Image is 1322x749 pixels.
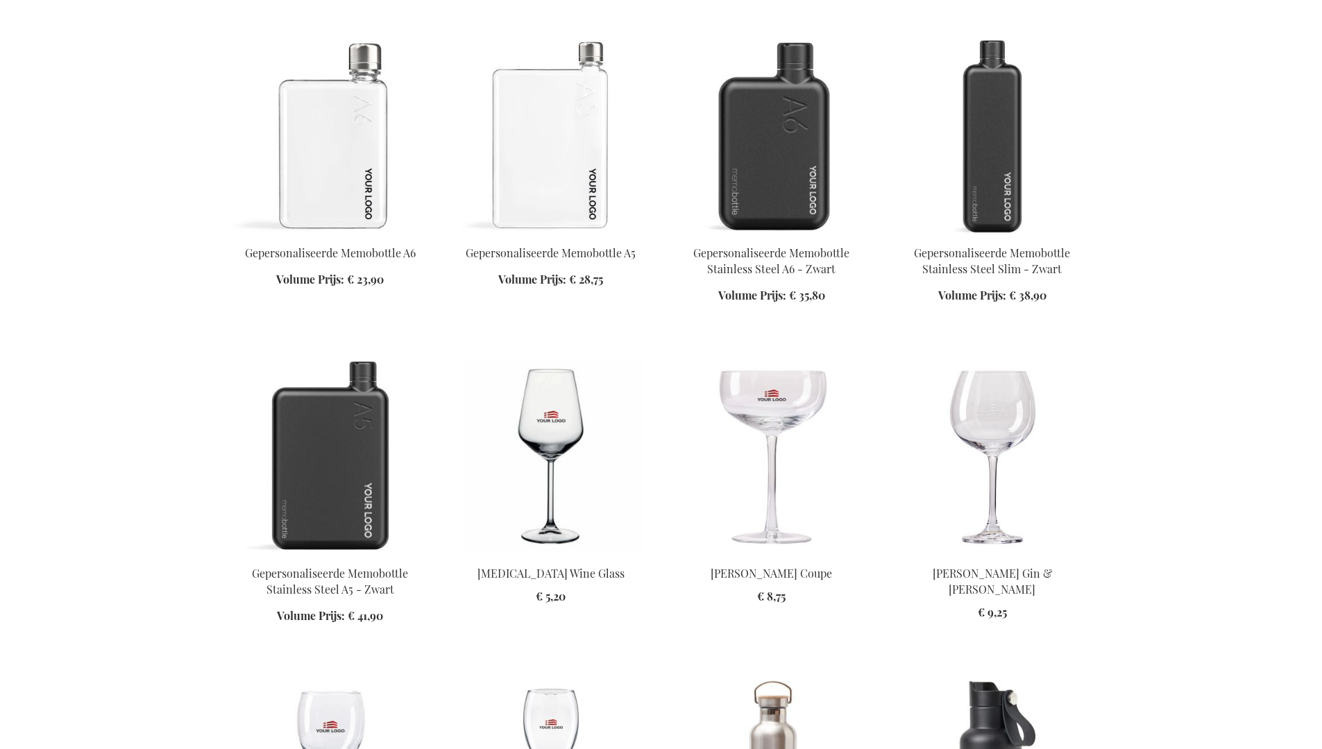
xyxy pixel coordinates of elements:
[569,272,603,286] span: € 28,75
[1009,288,1046,302] span: € 38,90
[933,566,1052,596] a: [PERSON_NAME] Gin & [PERSON_NAME]
[452,40,650,234] img: Gepersonaliseerde Memobottle A5
[914,246,1070,276] a: Gepersonaliseerde Memobottle Stainless Steel Slim - Zwart
[789,288,825,302] span: € 35,80
[672,549,871,562] a: Tess Champagne Coupe
[693,246,849,276] a: Gepersonaliseerde Memobottle Stainless Steel A6 - Zwart
[938,288,1046,304] a: Volume Prijs: € 38,90
[757,589,786,603] span: € 8,75
[498,272,603,288] a: Volume Prijs: € 28,75
[277,608,345,623] span: Volume Prijs:
[477,566,625,580] a: [MEDICAL_DATA] Wine Glass
[452,228,650,241] a: Gepersonaliseerde Memobottle A5
[672,228,871,241] a: Gepersonaliseerde Memobottle Stainless Steel A6 - Zwart
[938,288,1006,302] span: Volume Prijs:
[277,608,383,624] a: Volume Prijs: € 41,90
[347,272,384,286] span: € 23,90
[231,228,430,241] a: Gepersonaliseerde Memobottle A6
[276,272,384,288] a: Volume Prijs: € 23,90
[718,288,825,304] a: Volume Prijs: € 35,80
[231,40,430,234] img: Gepersonaliseerde Memobottle A6
[452,360,650,554] img: Allegra Wine Glass
[245,246,416,260] a: Gepersonaliseerde Memobottle A6
[711,566,832,580] a: [PERSON_NAME] Coupe
[893,40,1092,234] img: Gepersonaliseerde Memobottle Stainless Steel Slim - Zwart
[231,549,430,562] a: Gepersonaliseerde Memobottle Stainless Steel A5 - Zwart
[252,566,408,596] a: Gepersonaliseerde Memobottle Stainless Steel A5 - Zwart
[893,360,1092,554] img: Toulour Gin & Tonic Glass
[231,360,430,554] img: Gepersonaliseerde Memobottle Stainless Steel A5 - Zwart
[893,549,1092,562] a: Toulour Gin & Tonic Glass
[536,589,566,603] span: € 5,20
[276,272,344,286] span: Volume Prijs:
[672,360,871,554] img: Tess Champagne Coupe
[893,228,1092,241] a: Gepersonaliseerde Memobottle Stainless Steel Slim - Zwart
[978,605,1007,619] span: € 9,25
[452,549,650,562] a: Allegra Wine Glass
[466,246,636,260] a: Gepersonaliseerde Memobottle A5
[718,288,786,302] span: Volume Prijs:
[498,272,566,286] span: Volume Prijs:
[348,608,383,623] span: € 41,90
[672,40,871,234] img: Gepersonaliseerde Memobottle Stainless Steel A6 - Zwart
